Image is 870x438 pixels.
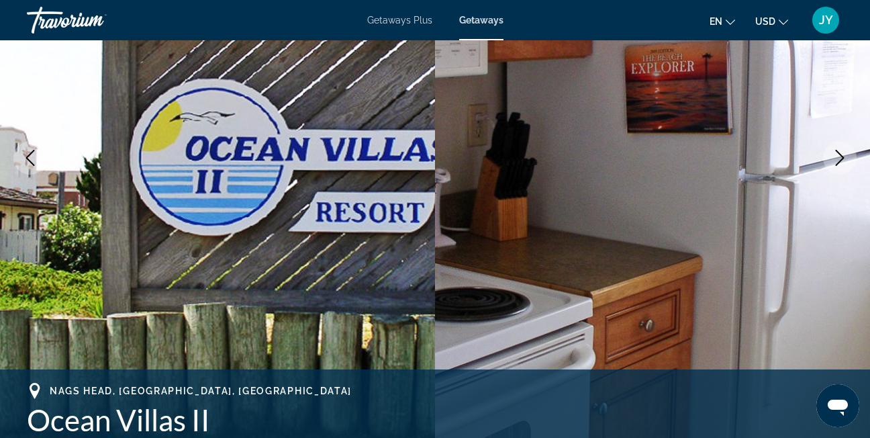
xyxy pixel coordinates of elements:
[367,15,432,26] a: Getaways Plus
[808,6,843,34] button: User Menu
[459,15,503,26] a: Getaways
[27,402,843,437] h1: Ocean Villas II
[819,13,833,27] span: JY
[710,16,722,27] span: en
[823,141,857,175] button: Next image
[710,11,735,31] button: Change language
[755,11,788,31] button: Change currency
[13,141,47,175] button: Previous image
[816,384,859,427] iframe: Button to launch messaging window
[755,16,775,27] span: USD
[27,3,161,38] a: Travorium
[50,386,352,396] span: Nags Head, [GEOGRAPHIC_DATA], [GEOGRAPHIC_DATA]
